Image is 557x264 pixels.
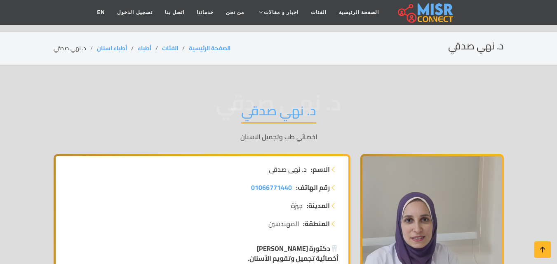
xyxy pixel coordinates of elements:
span: د. نهي صدقي [269,164,307,174]
span: جيزة [291,201,303,210]
span: اخبار و مقالات [264,9,298,16]
a: أطباء [138,43,151,54]
h1: د. نهي صدقي [241,103,316,124]
p: اخصائي طب وتجميل الاسنان [54,132,504,142]
a: أطباء اسنان [97,43,127,54]
a: خدماتنا [190,5,220,20]
img: main.misr_connect [398,2,453,23]
a: اتصل بنا [159,5,190,20]
a: 01066771440 [251,182,292,192]
a: من نحن [220,5,250,20]
a: تسجيل الدخول [111,5,158,20]
a: الفئات [305,5,333,20]
h2: د. نهي صدقي [448,40,504,52]
a: الصفحة الرئيسية [189,43,230,54]
li: د. نهي صدقي [54,44,97,53]
strong: دكتورة [PERSON_NAME] [257,242,330,255]
span: المهندسين [268,219,299,229]
strong: المنطقة: [303,219,330,229]
a: اخبار و مقالات [250,5,305,20]
p: 🦷 . [66,243,338,263]
strong: رقم الهاتف: [296,182,330,192]
strong: المدينة: [307,201,330,210]
a: الصفحة الرئيسية [333,5,385,20]
strong: الاسم: [311,164,330,174]
span: 01066771440 [251,181,292,194]
a: الفئات [162,43,178,54]
a: EN [91,5,111,20]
